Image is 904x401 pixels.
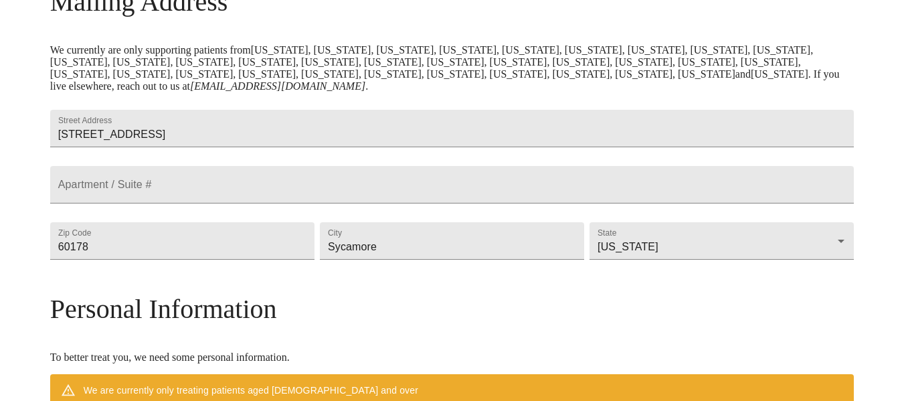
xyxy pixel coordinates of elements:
[50,293,854,325] h3: Personal Information
[190,80,365,92] em: [EMAIL_ADDRESS][DOMAIN_NAME]
[50,351,854,364] p: To better treat you, we need some personal information.
[590,222,854,260] div: [US_STATE]
[50,44,854,92] p: We currently are only supporting patients from [US_STATE], [US_STATE], [US_STATE], [US_STATE], [U...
